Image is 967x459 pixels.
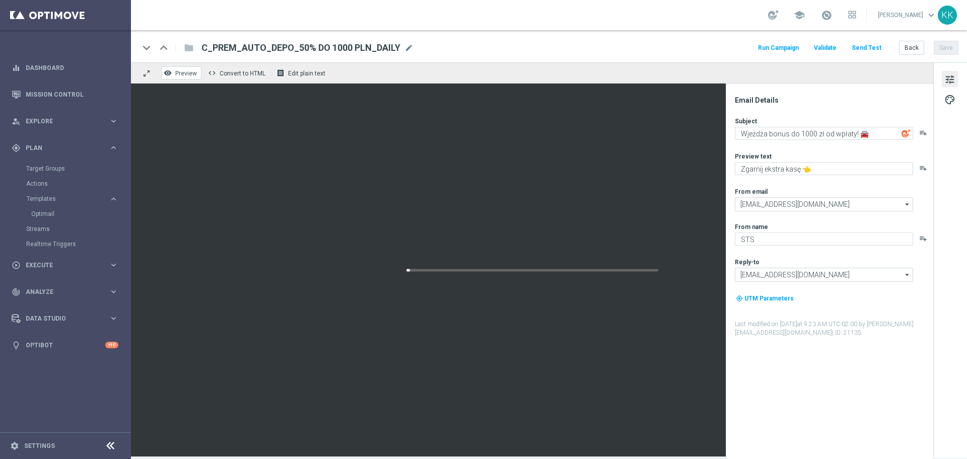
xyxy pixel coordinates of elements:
img: optiGenie.svg [902,129,911,138]
button: Templates keyboard_arrow_right [26,195,119,203]
button: receipt Edit plain text [274,66,330,80]
label: Preview text [735,152,772,161]
span: mode_edit [404,43,413,52]
i: keyboard_arrow_right [109,143,118,152]
input: Select [735,268,913,282]
label: Reply-to [735,258,759,266]
div: Dashboard [12,54,118,81]
span: school [794,10,805,21]
button: Save [934,41,958,55]
i: track_changes [12,287,21,296]
i: keyboard_arrow_right [109,260,118,270]
button: Back [899,41,924,55]
i: lightbulb [12,341,21,350]
i: arrow_drop_down [903,198,913,211]
button: person_search Explore keyboard_arrow_right [11,117,119,125]
div: Streams [26,221,130,237]
i: keyboard_arrow_right [109,314,118,323]
a: Actions [26,180,105,188]
div: Execute [12,261,109,270]
button: playlist_add [919,235,927,243]
label: Subject [735,117,757,125]
i: arrow_drop_down [903,268,913,281]
a: Streams [26,225,105,233]
div: +10 [105,342,118,348]
span: keyboard_arrow_down [926,10,937,21]
a: Realtime Triggers [26,240,105,248]
div: Optimail [31,206,130,221]
div: Templates [27,196,109,202]
i: play_circle_outline [12,261,21,270]
i: person_search [12,117,21,126]
button: Data Studio keyboard_arrow_right [11,315,119,323]
button: code Convert to HTML [205,66,270,80]
button: playlist_add [919,129,927,137]
label: From email [735,188,768,196]
i: receipt [277,69,285,77]
button: track_changes Analyze keyboard_arrow_right [11,288,119,296]
a: [PERSON_NAME]keyboard_arrow_down [877,8,938,23]
div: Target Groups [26,161,130,176]
button: Mission Control [11,91,119,99]
span: Preview [175,70,197,77]
span: Edit plain text [288,70,325,77]
button: equalizer Dashboard [11,64,119,72]
div: Explore [12,117,109,126]
span: tune [944,73,955,86]
div: Mission Control [12,81,118,108]
a: Optimail [31,210,105,218]
button: Run Campaign [756,41,800,55]
i: keyboard_arrow_right [109,287,118,296]
i: keyboard_arrow_right [109,116,118,126]
button: gps_fixed Plan keyboard_arrow_right [11,144,119,152]
span: Validate [814,44,837,51]
div: Plan [12,143,109,152]
div: Optibot [12,332,118,358]
div: KK [938,6,957,25]
span: Analyze [26,289,109,295]
label: From name [735,223,768,231]
i: gps_fixed [12,143,21,152]
i: remove_red_eye [164,69,172,77]
a: Optibot [26,332,105,358]
span: UTM Parameters [744,295,794,302]
span: Templates [27,196,99,202]
div: Data Studio [12,314,109,323]
div: Analyze [12,287,109,296]
button: Validate [812,41,838,55]
div: Email Details [735,96,932,105]
a: Dashboard [26,54,118,81]
span: Convert to HTML [220,70,265,77]
i: keyboard_arrow_right [109,194,118,204]
button: palette [942,91,958,107]
button: Send Test [850,41,883,55]
span: Data Studio [26,316,109,322]
a: Mission Control [26,81,118,108]
button: play_circle_outline Execute keyboard_arrow_right [11,261,119,269]
button: playlist_add [919,164,927,172]
i: my_location [736,295,743,302]
span: Explore [26,118,109,124]
span: palette [944,93,955,106]
button: remove_red_eye Preview [161,66,201,80]
input: Select [735,197,913,211]
div: Actions [26,176,130,191]
span: Execute [26,262,109,268]
span: C_PREM_AUTO_DEPO_50% DO 1000 PLN_DAILY [201,42,400,54]
button: tune [942,71,958,87]
button: lightbulb Optibot +10 [11,341,119,349]
span: code [208,69,216,77]
span: | ID: 21135 [832,329,861,336]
